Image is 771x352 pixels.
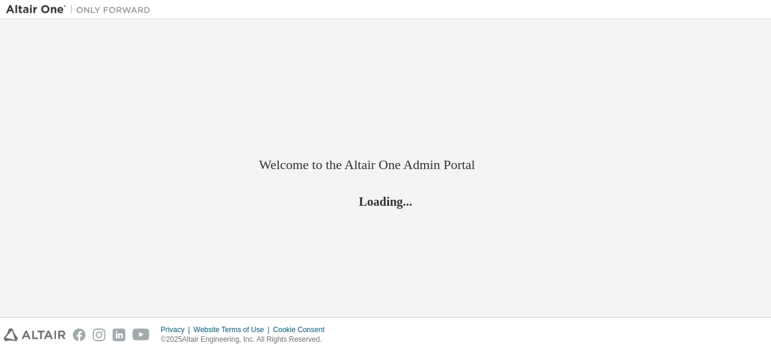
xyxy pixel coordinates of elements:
img: facebook.svg [73,329,86,341]
p: © 2025 Altair Engineering, Inc. All Rights Reserved. [161,335,332,345]
h2: Loading... [259,193,512,209]
h2: Welcome to the Altair One Admin Portal [259,156,512,173]
img: linkedin.svg [113,329,125,341]
div: Cookie Consent [273,325,331,335]
img: youtube.svg [133,329,150,341]
div: Website Terms of Use [193,325,273,335]
div: Privacy [161,325,193,335]
img: instagram.svg [93,329,105,341]
img: altair_logo.svg [4,329,66,341]
img: Altair One [6,4,157,16]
